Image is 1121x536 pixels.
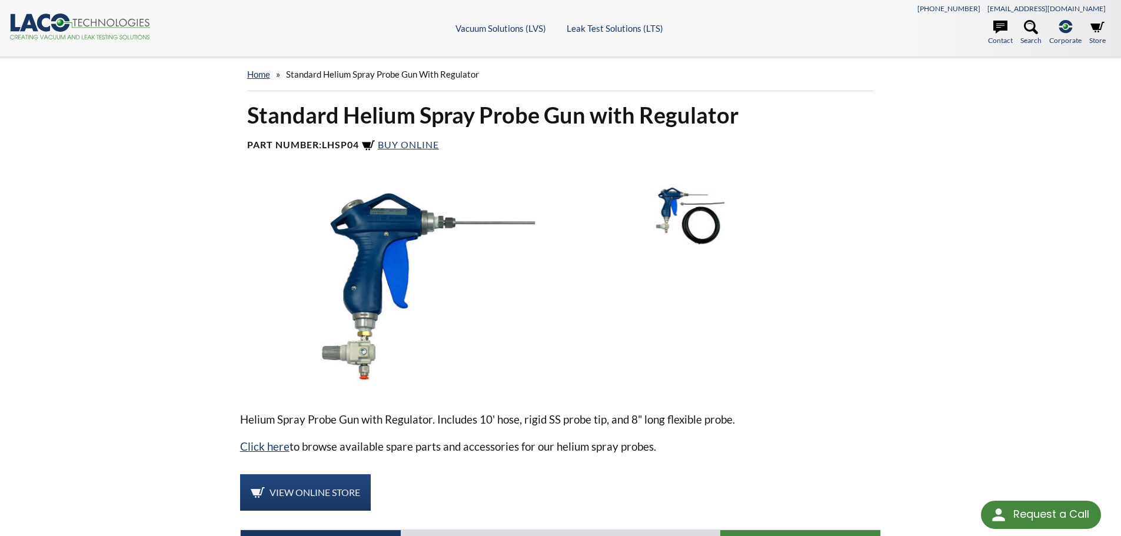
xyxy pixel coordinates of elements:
[247,58,874,91] div: »
[988,20,1013,46] a: Contact
[1089,20,1106,46] a: Store
[981,501,1101,529] div: Request a Call
[361,139,439,150] a: Buy Online
[247,101,874,129] h1: Standard Helium Spray Probe Gun with Regulator
[455,23,546,34] a: Vacuum Solutions (LVS)
[247,69,270,79] a: home
[240,411,882,428] p: Helium Spray Probe Gun with Regulator. Includes 10' hose, rigid SS probe tip, and 8" long flexibl...
[624,181,747,249] img: Helium Spray Probe Kit
[1049,35,1082,46] span: Corporate
[989,505,1008,524] img: round button
[270,487,360,498] span: View Online Store
[378,139,439,150] span: Buy Online
[240,181,616,392] img: Helium Spray Probe
[567,23,663,34] a: Leak Test Solutions (LTS)
[240,438,882,455] p: to browse available spare parts and accessories for our helium spray probes.
[286,69,479,79] span: Standard Helium Spray Probe Gun with Regulator
[917,4,980,13] a: [PHONE_NUMBER]
[1013,501,1089,528] div: Request a Call
[240,474,371,511] a: View Online Store
[1020,20,1042,46] a: Search
[240,440,290,453] a: Click here
[322,139,359,150] b: LHSP04
[987,4,1106,13] a: [EMAIL_ADDRESS][DOMAIN_NAME]
[247,139,874,153] h4: Part Number:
